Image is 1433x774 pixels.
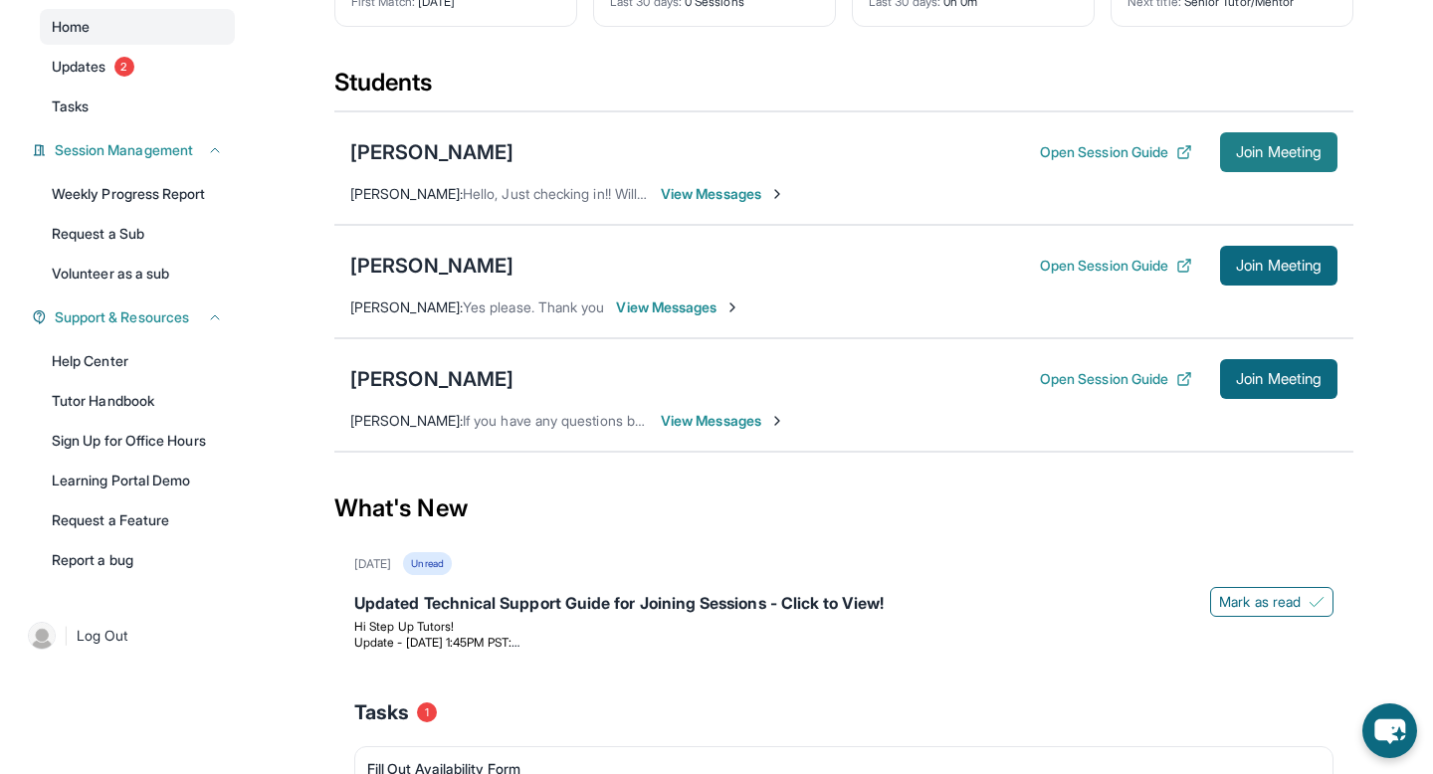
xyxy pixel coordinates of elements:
span: View Messages [616,297,740,317]
span: Join Meeting [1236,373,1322,385]
span: Update - [DATE] 1:45PM PST: [354,635,519,650]
button: Support & Resources [47,307,223,327]
button: Open Session Guide [1040,256,1192,276]
div: Students [334,67,1353,110]
button: Open Session Guide [1040,142,1192,162]
img: user-img [28,622,56,650]
a: Request a Sub [40,216,235,252]
span: Session Management [55,140,193,160]
img: Mark as read [1309,594,1325,610]
button: Join Meeting [1220,246,1337,286]
a: Volunteer as a sub [40,256,235,291]
span: Updates [52,57,106,77]
span: Yes please. Thank you [463,298,604,315]
div: Updated Technical Support Guide for Joining Sessions - Click to View! [354,591,1333,619]
div: What's New [334,465,1353,552]
span: View Messages [661,411,785,431]
span: Hi Step Up Tutors! [354,619,454,634]
div: [PERSON_NAME] [350,252,513,280]
a: Report a bug [40,542,235,578]
span: Tasks [52,97,89,116]
span: Join Meeting [1236,146,1322,158]
button: chat-button [1362,703,1417,758]
a: Help Center [40,343,235,379]
span: [PERSON_NAME] : [350,412,463,429]
span: [PERSON_NAME] : [350,185,463,202]
span: | [64,624,69,648]
a: Updates2 [40,49,235,85]
a: Sign Up for Office Hours [40,423,235,459]
a: Weekly Progress Report [40,176,235,212]
span: Log Out [77,626,128,646]
a: Learning Portal Demo [40,463,235,498]
span: Tasks [354,698,409,726]
div: Unread [403,552,451,575]
button: Mark as read [1210,587,1333,617]
span: Support & Resources [55,307,189,327]
a: Tasks [40,89,235,124]
span: 2 [114,57,134,77]
button: Session Management [47,140,223,160]
span: Home [52,17,90,37]
a: |Log Out [20,614,235,658]
a: Request a Feature [40,502,235,538]
a: Tutor Handbook [40,383,235,419]
div: [PERSON_NAME] [350,138,513,166]
button: Join Meeting [1220,132,1337,172]
img: Chevron-Right [724,299,740,315]
span: Mark as read [1219,592,1301,612]
span: 1 [417,702,437,722]
span: View Messages [661,184,785,204]
span: If you have any questions before [DATE] feel free to reach out. [463,412,854,429]
a: Home [40,9,235,45]
span: Hello, Just checking in!! Will you guys still be able to make [DATE] meeting? [463,185,936,202]
span: Join Meeting [1236,260,1322,272]
button: Join Meeting [1220,359,1337,399]
img: Chevron-Right [769,413,785,429]
button: Open Session Guide [1040,369,1192,389]
div: [DATE] [354,556,391,572]
div: [PERSON_NAME] [350,365,513,393]
span: [PERSON_NAME] : [350,298,463,315]
img: Chevron-Right [769,186,785,202]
